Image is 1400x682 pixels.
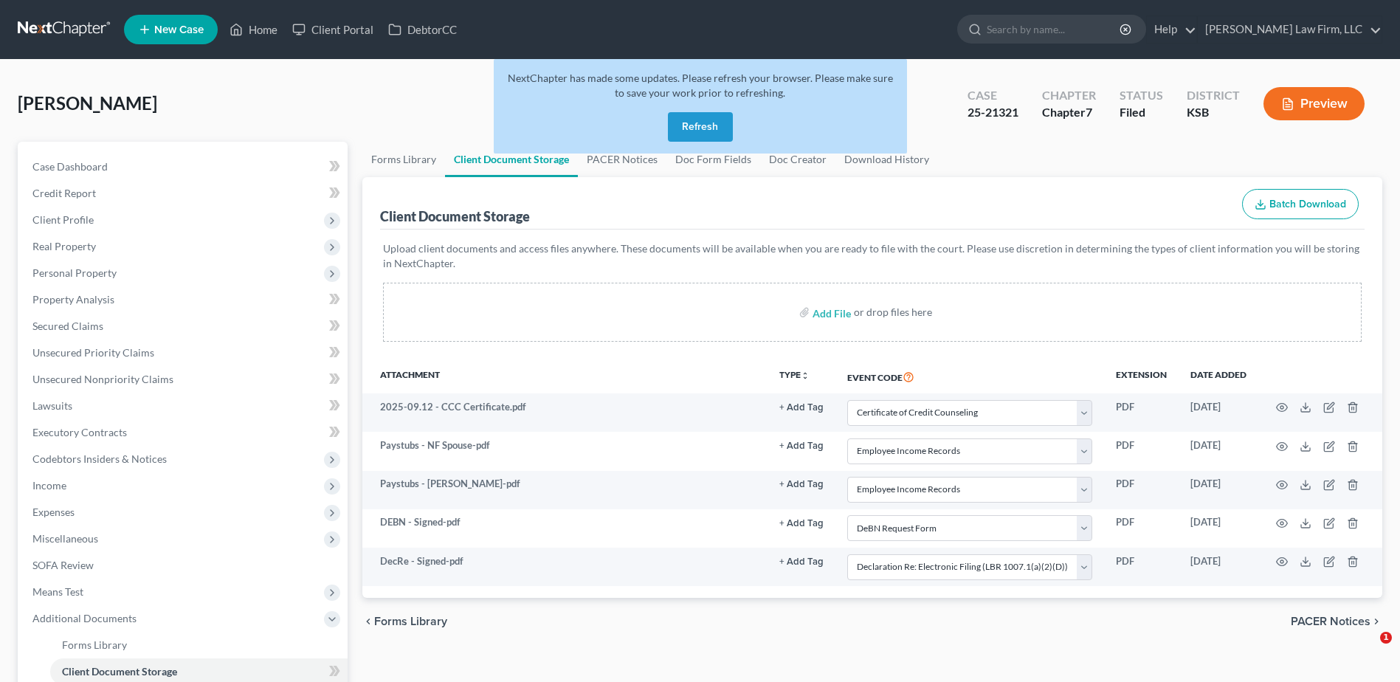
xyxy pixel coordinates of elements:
td: PDF [1104,432,1179,470]
a: Home [222,16,285,43]
a: Secured Claims [21,313,348,340]
button: Batch Download [1242,189,1359,220]
td: DecRe - Signed-pdf [362,548,768,586]
td: Paystubs - [PERSON_NAME]-pdf [362,471,768,509]
p: Upload client documents and access files anywhere. These documents will be available when you are... [383,241,1362,271]
span: Personal Property [32,266,117,279]
a: Property Analysis [21,286,348,313]
td: PDF [1104,509,1179,548]
span: Secured Claims [32,320,103,332]
span: Income [32,479,66,492]
a: SOFA Review [21,552,348,579]
td: PDF [1104,471,1179,509]
span: PACER Notices [1291,616,1370,627]
span: Client Document Storage [62,665,177,678]
div: Chapter [1042,104,1096,121]
span: Miscellaneous [32,532,98,545]
button: TYPEunfold_more [779,371,810,380]
td: [DATE] [1179,548,1258,586]
th: Attachment [362,359,768,393]
span: Real Property [32,240,96,252]
th: Date added [1179,359,1258,393]
span: Means Test [32,585,83,598]
td: PDF [1104,548,1179,586]
a: Client Portal [285,16,381,43]
a: Executory Contracts [21,419,348,446]
a: + Add Tag [779,438,824,452]
button: chevron_left Forms Library [362,616,447,627]
a: [PERSON_NAME] Law Firm, LLC [1198,16,1382,43]
td: PDF [1104,393,1179,432]
button: + Add Tag [779,403,824,413]
button: + Add Tag [779,441,824,451]
button: Refresh [668,112,733,142]
div: 25-21321 [968,104,1018,121]
span: Executory Contracts [32,426,127,438]
a: + Add Tag [779,477,824,491]
td: [DATE] [1179,509,1258,548]
span: Credit Report [32,187,96,199]
td: [DATE] [1179,393,1258,432]
button: + Add Tag [779,557,824,567]
a: Credit Report [21,180,348,207]
a: Forms Library [362,142,445,177]
span: NextChapter has made some updates. Please refresh your browser. Please make sure to save your wor... [508,72,893,99]
i: chevron_right [1370,616,1382,627]
a: DebtorCC [381,16,464,43]
span: SOFA Review [32,559,94,571]
span: Property Analysis [32,293,114,306]
span: New Case [154,24,204,35]
a: Lawsuits [21,393,348,419]
span: Unsecured Nonpriority Claims [32,373,173,385]
a: Unsecured Priority Claims [21,340,348,366]
a: Client Document Storage [445,142,578,177]
span: Forms Library [374,616,447,627]
a: Forms Library [50,632,348,658]
i: chevron_left [362,616,374,627]
a: Unsecured Nonpriority Claims [21,366,348,393]
span: Client Profile [32,213,94,226]
span: Unsecured Priority Claims [32,346,154,359]
td: DEBN - Signed-pdf [362,509,768,548]
iframe: Intercom live chat [1350,632,1385,667]
button: + Add Tag [779,480,824,489]
input: Search by name... [987,15,1122,43]
th: Event Code [835,359,1104,393]
div: Chapter [1042,87,1096,104]
div: Status [1120,87,1163,104]
a: Case Dashboard [21,154,348,180]
div: KSB [1187,104,1240,121]
button: Preview [1263,87,1365,120]
td: 2025-09.12 - CCC Certificate.pdf [362,393,768,432]
i: unfold_more [801,371,810,380]
button: + Add Tag [779,519,824,528]
a: + Add Tag [779,400,824,414]
span: 7 [1086,105,1092,119]
td: [DATE] [1179,432,1258,470]
a: + Add Tag [779,554,824,568]
button: PACER Notices chevron_right [1291,616,1382,627]
div: Case [968,87,1018,104]
span: Codebtors Insiders & Notices [32,452,167,465]
span: 1 [1380,632,1392,644]
span: Forms Library [62,638,127,651]
a: + Add Tag [779,515,824,529]
td: [DATE] [1179,471,1258,509]
th: Extension [1104,359,1179,393]
a: Help [1147,16,1196,43]
div: or drop files here [854,305,932,320]
span: Expenses [32,506,75,518]
td: Paystubs - NF Spouse-pdf [362,432,768,470]
span: Case Dashboard [32,160,108,173]
span: Batch Download [1269,198,1346,210]
div: District [1187,87,1240,104]
span: Additional Documents [32,612,137,624]
div: Filed [1120,104,1163,121]
span: Lawsuits [32,399,72,412]
div: Client Document Storage [380,207,530,225]
span: [PERSON_NAME] [18,92,157,114]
